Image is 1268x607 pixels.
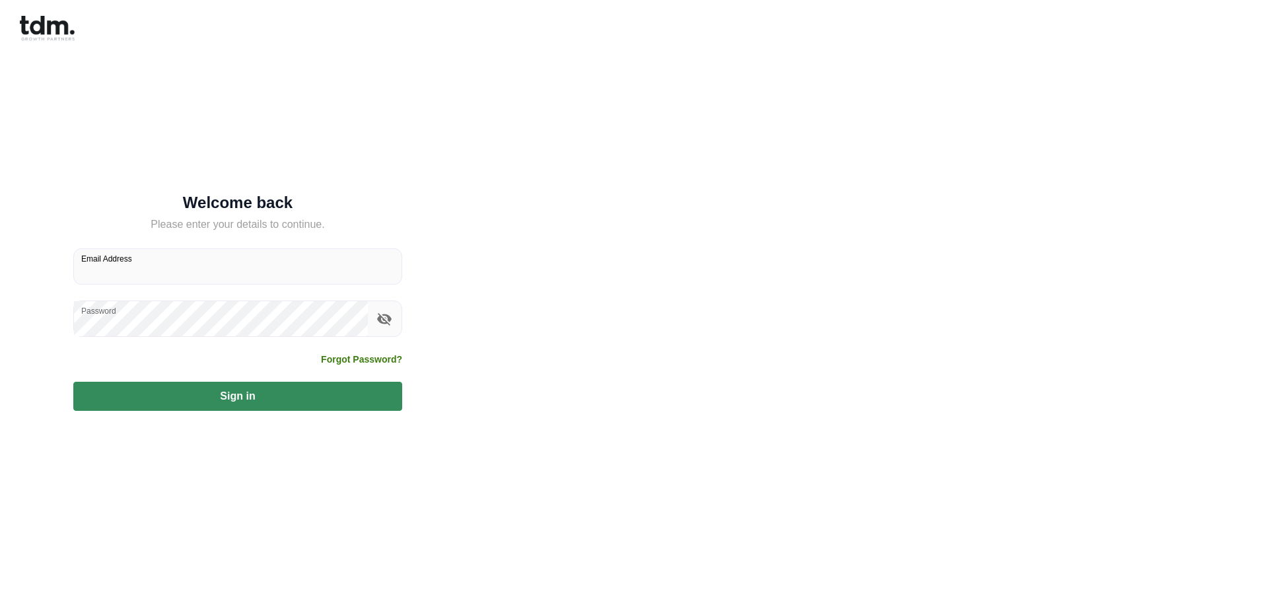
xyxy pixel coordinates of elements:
[81,305,116,316] label: Password
[73,196,402,209] h5: Welcome back
[81,253,132,264] label: Email Address
[73,382,402,411] button: Sign in
[73,217,402,232] h5: Please enter your details to continue.
[321,353,402,366] a: Forgot Password?
[373,308,396,330] button: toggle password visibility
